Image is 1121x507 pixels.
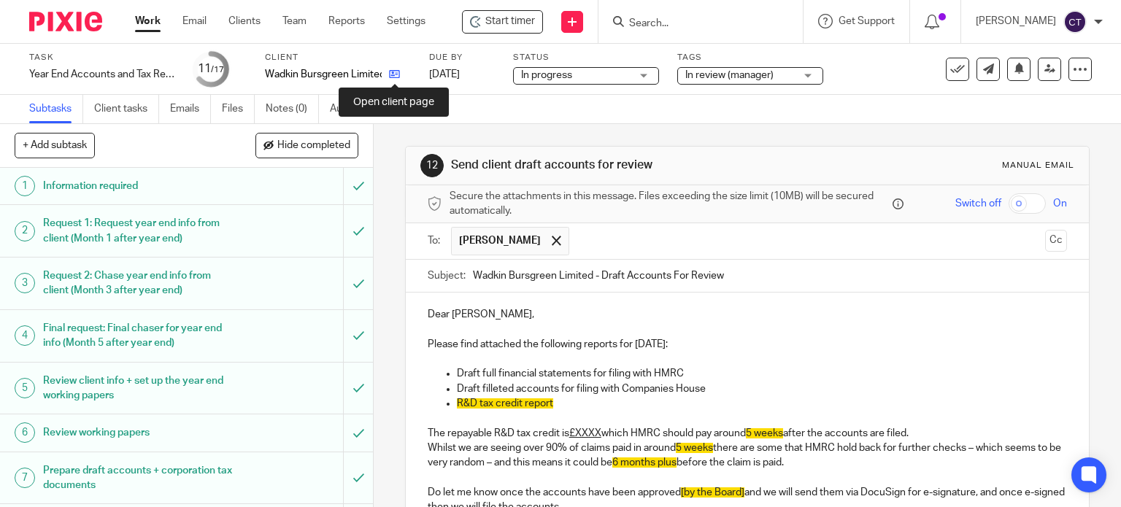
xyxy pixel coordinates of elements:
[450,189,890,219] span: Secure the attachments in this message. Files exceeding the size limit (10MB) will be secured aut...
[521,70,572,80] span: In progress
[222,95,255,123] a: Files
[955,196,1001,211] span: Switch off
[43,265,234,302] h1: Request 2: Chase year end info from client (Month 3 after year end)
[43,212,234,249] h1: Request 1: Request year end info from client (Month 1 after year end)
[1053,196,1067,211] span: On
[265,52,411,63] label: Client
[387,14,425,28] a: Settings
[839,16,895,26] span: Get Support
[15,133,95,158] button: + Add subtask
[29,12,102,31] img: Pixie
[612,457,677,468] span: 6 months plus
[420,154,444,177] div: 12
[569,428,601,438] u: £XXXX
[277,140,350,152] span: Hide completed
[15,378,35,398] div: 5
[428,441,1068,471] p: Whilst we are seeing over 90% of claims paid in around there are some that HMRC hold back for fur...
[198,61,224,77] div: 11
[428,426,1068,441] p: The repayable R&D tax credit is which HMRC should pay around after the accounts are filed.
[1002,160,1074,171] div: Manual email
[43,175,234,197] h1: Information required
[15,422,35,443] div: 6
[513,52,659,63] label: Status
[15,325,35,346] div: 4
[428,307,1068,322] p: Dear [PERSON_NAME],
[451,158,778,173] h1: Send client draft accounts for review
[428,337,1068,352] p: Please find attached the following reports for [DATE]:
[211,66,224,74] small: /17
[462,10,543,34] div: Wadkin Bursgreen Limited - Year End Accounts and Tax Return
[459,233,541,248] span: [PERSON_NAME]
[628,18,759,31] input: Search
[1063,10,1087,34] img: svg%3E
[428,233,444,248] label: To:
[457,398,553,409] span: R&D tax credit report
[457,382,1068,396] p: Draft filleted accounts for filing with Companies House
[29,52,175,63] label: Task
[170,95,211,123] a: Emails
[29,95,83,123] a: Subtasks
[15,221,35,241] div: 2
[676,443,713,453] span: 5 weeks
[43,460,234,497] h1: Prepare draft accounts + corporation tax documents
[457,366,1068,381] p: Draft full financial statements for filing with HMRC
[182,14,207,28] a: Email
[328,14,365,28] a: Reports
[685,70,774,80] span: In review (manager)
[330,95,386,123] a: Audit logs
[43,317,234,355] h1: Final request: Final chaser for year end info (Month 5 after year end)
[228,14,261,28] a: Clients
[976,14,1056,28] p: [PERSON_NAME]
[265,67,382,82] p: Wadkin Bursgreen Limited
[677,52,823,63] label: Tags
[681,487,744,498] span: [by the Board]
[29,67,175,82] div: Year End Accounts and Tax Return
[43,370,234,407] h1: Review client info + set up the year end working papers
[429,69,460,80] span: [DATE]
[94,95,159,123] a: Client tasks
[266,95,319,123] a: Notes (0)
[428,268,466,283] label: Subject:
[746,428,783,438] span: 5 weeks
[15,468,35,488] div: 7
[15,176,35,196] div: 1
[43,422,234,444] h1: Review working papers
[485,14,535,29] span: Start timer
[135,14,161,28] a: Work
[255,133,358,158] button: Hide completed
[282,14,307,28] a: Team
[15,273,35,293] div: 3
[429,52,495,63] label: Due by
[1045,230,1067,252] button: Cc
